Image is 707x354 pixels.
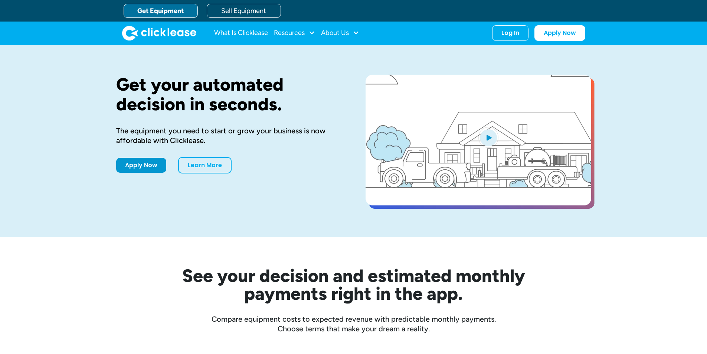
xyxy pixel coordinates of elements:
[478,127,498,148] img: Blue play button logo on a light blue circular background
[214,26,268,40] a: What Is Clicklease
[116,126,342,145] div: The equipment you need to start or grow your business is now affordable with Clicklease.
[534,25,585,41] a: Apply Now
[207,4,281,18] a: Sell Equipment
[116,75,342,114] h1: Get your automated decision in seconds.
[116,314,591,334] div: Compare equipment costs to expected revenue with predictable monthly payments. Choose terms that ...
[124,4,198,18] a: Get Equipment
[116,158,166,173] a: Apply Now
[146,267,562,302] h2: See your decision and estimated monthly payments right in the app.
[501,29,519,37] div: Log In
[178,157,232,173] a: Learn More
[122,26,196,40] img: Clicklease logo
